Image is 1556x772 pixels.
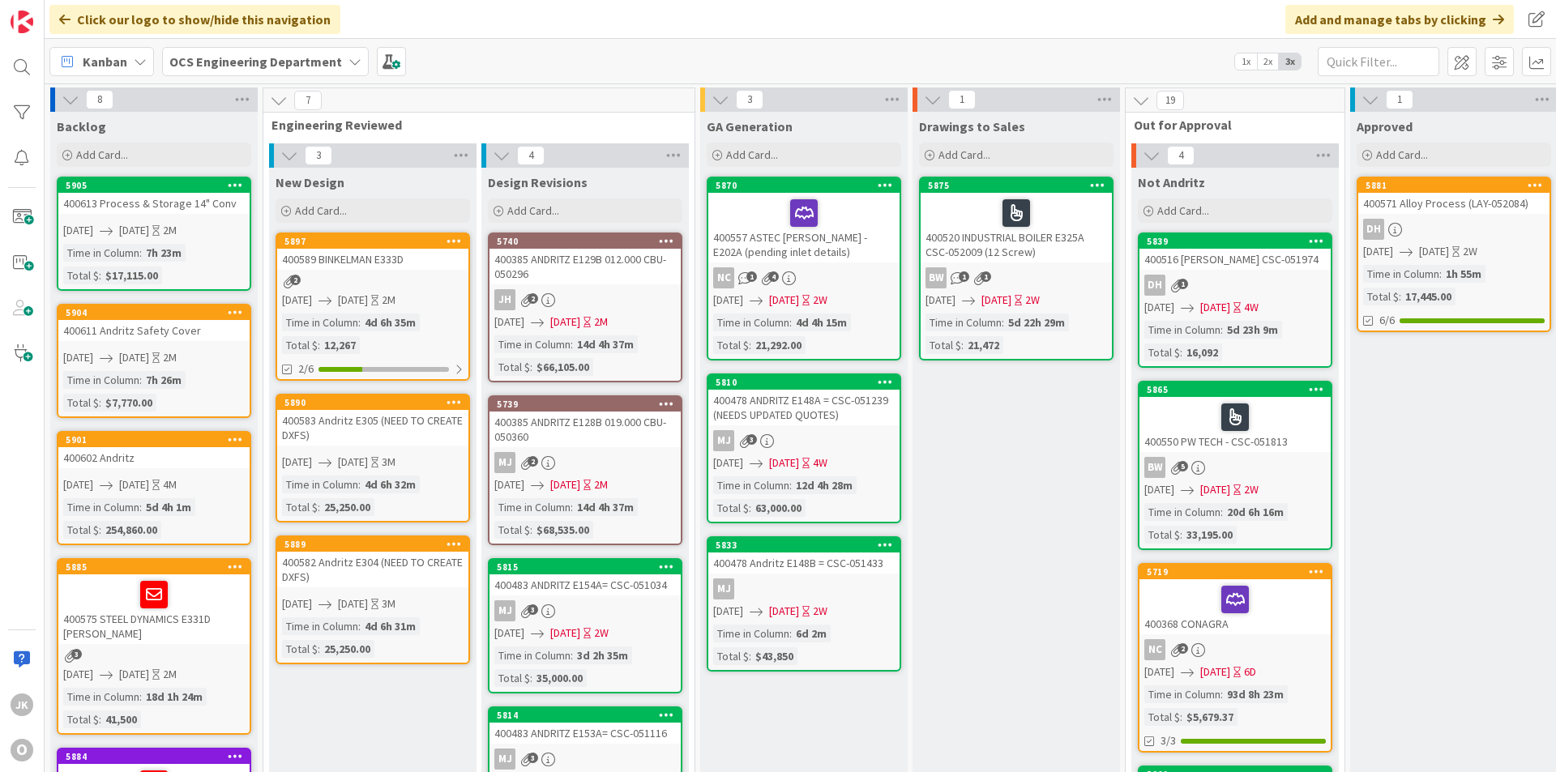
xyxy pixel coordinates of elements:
[494,476,524,493] span: [DATE]
[708,178,900,262] div: 5870400557 ASTEC [PERSON_NAME] - E202A (pending inlet details)
[169,53,342,70] b: OCS Engineering Department
[713,267,734,288] div: NC
[276,394,470,522] a: 5890400583 Andritz E305 (NEED TO CREATE DXFS)[DATE][DATE]3MTime in Column:4d 6h 32mTotal $:25,250.00
[1144,457,1165,478] div: BW
[1138,232,1332,368] a: 5839400516 [PERSON_NAME] CSC-051974DH[DATE][DATE]4WTime in Column:5d 23h 9mTotal $:16,092
[571,498,573,516] span: :
[101,394,156,412] div: $7,770.00
[594,313,608,331] div: 2M
[964,336,1003,354] div: 21,472
[58,574,250,644] div: 400575 STEEL DYNAMICS E331D [PERSON_NAME]
[925,336,961,354] div: Total $
[789,625,792,642] span: :
[550,625,580,642] span: [DATE]
[749,647,751,665] span: :
[119,349,149,366] span: [DATE]
[1223,685,1288,703] div: 93d 8h 23m
[338,454,368,471] span: [DATE]
[494,600,515,621] div: MJ
[1139,382,1331,397] div: 5865
[382,595,395,612] div: 3M
[63,666,93,683] span: [DATE]
[320,336,360,354] div: 12,267
[139,498,142,516] span: :
[1358,178,1550,193] div: 5881
[63,244,139,262] div: Time in Column
[1182,343,1222,361] div: 16,092
[751,336,806,354] div: 21,292.00
[163,349,177,366] div: 2M
[769,454,799,471] span: [DATE]
[716,180,900,191] div: 5870
[277,537,468,587] div: 5889400582 Andritz E304 (NEED TO CREATE DXFS)
[1244,663,1256,680] div: 6D
[1144,708,1180,726] div: Total $
[713,476,789,494] div: Time in Column
[318,498,320,516] span: :
[708,375,900,425] div: 5810400478 ANDRITZ E148A = CSC-051239 (NEEDS UPDATED QUOTES)
[713,454,743,471] span: [DATE]
[63,688,139,706] div: Time in Column
[1363,219,1384,240] div: DH
[1139,639,1331,660] div: NC
[497,236,681,247] div: 5740
[76,147,128,162] span: Add Card...
[58,305,250,341] div: 5904400611 Andritz Safety Cover
[361,313,420,331] div: 4d 6h 35m
[489,708,681,744] div: 5814400483 ANDRITZ E153A= CSC-051116
[1139,382,1331,452] div: 5865400550 PW TECH - CSC-051813
[528,456,538,467] span: 2
[1139,249,1331,270] div: 400516 [PERSON_NAME] CSC-051974
[489,234,681,284] div: 5740400385 ANDRITZ E129B 012.000 CBU- 050296
[497,710,681,721] div: 5814
[713,625,789,642] div: Time in Column
[361,476,420,493] div: 4d 6h 32m
[550,313,580,331] span: [DATE]
[58,178,250,214] div: 5905400613 Process & Storage 14" Conv
[532,521,593,539] div: $68,535.00
[713,430,734,451] div: MJ
[716,377,900,388] div: 5810
[594,625,609,642] div: 2W
[338,292,368,309] span: [DATE]
[1139,234,1331,249] div: 5839
[358,617,361,635] span: :
[769,603,799,620] span: [DATE]
[282,313,358,331] div: Time in Column
[789,313,792,331] span: :
[1139,565,1331,579] div: 5719
[488,232,682,382] a: 5740400385 ANDRITZ E129B 012.000 CBU- 050296JH[DATE][DATE]2MTime in Column:14d 4h 37mTotal $:$66,...
[1180,526,1182,544] span: :
[530,521,532,539] span: :
[282,454,312,471] span: [DATE]
[1200,663,1230,680] span: [DATE]
[1419,243,1449,260] span: [DATE]
[1379,312,1395,329] span: 6/6
[119,666,149,683] span: [DATE]
[716,540,900,551] div: 5833
[1223,503,1288,521] div: 20d 6h 16m
[497,399,681,410] div: 5739
[1025,292,1040,309] div: 2W
[282,640,318,658] div: Total $
[1139,565,1331,634] div: 5719400368 CONAGRA
[284,397,468,408] div: 5890
[277,234,468,249] div: 5897
[1439,265,1442,283] span: :
[571,646,573,664] span: :
[1147,384,1331,395] div: 5865
[1178,643,1188,654] span: 2
[792,476,857,494] div: 12d 4h 28m
[1004,313,1069,331] div: 5d 22h 29m
[1358,178,1550,214] div: 5881400571 Alloy Process (LAY-052084)
[981,292,1011,309] span: [DATE]
[63,476,93,493] span: [DATE]
[99,267,101,284] span: :
[1244,481,1259,498] div: 2W
[489,397,681,447] div: 5739400385 ANDRITZ E128B 019.000 CBU- 050360
[938,147,990,162] span: Add Card...
[66,561,250,573] div: 5885
[11,11,33,33] img: Visit kanbanzone.com
[1144,639,1165,660] div: NC
[789,476,792,494] span: :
